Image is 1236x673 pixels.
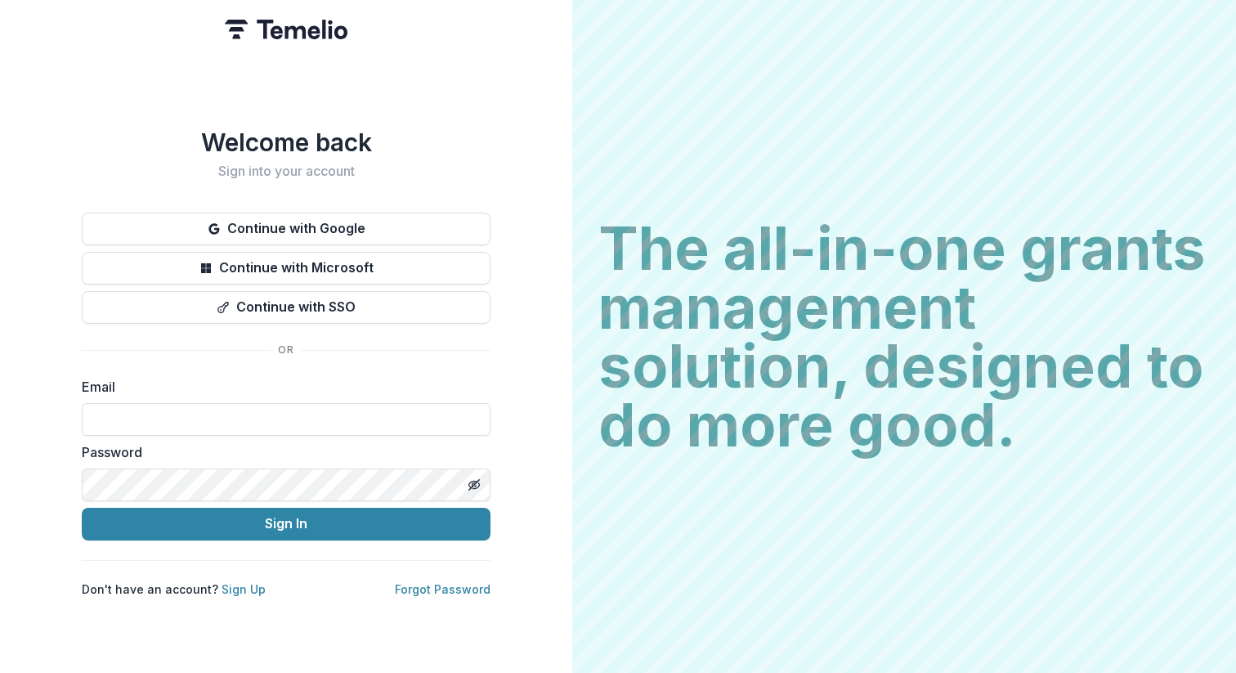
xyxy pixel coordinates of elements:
a: Sign Up [222,582,266,596]
h2: Sign into your account [82,164,490,179]
label: Password [82,442,481,462]
button: Continue with Microsoft [82,252,490,285]
p: Don't have an account? [82,581,266,598]
h1: Welcome back [82,128,490,157]
a: Forgot Password [395,582,490,596]
button: Sign In [82,508,490,541]
img: Temelio [225,20,347,39]
label: Email [82,377,481,397]
button: Continue with Google [82,213,490,245]
button: Toggle password visibility [461,472,487,498]
button: Continue with SSO [82,291,490,324]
